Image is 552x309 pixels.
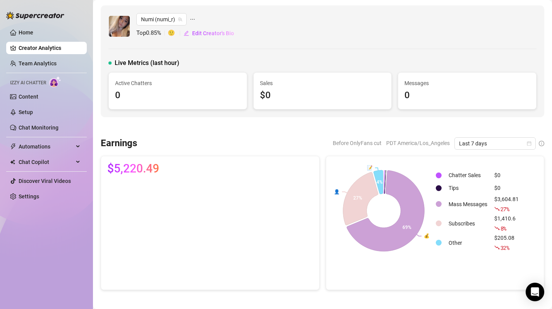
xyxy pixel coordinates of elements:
[190,13,195,26] span: ellipsis
[494,214,519,233] div: $1,410.6
[494,245,500,250] span: fall
[539,141,544,146] span: info-circle
[19,94,38,100] a: Content
[445,195,490,213] td: Mass Messages
[19,60,57,67] a: Team Analytics
[10,143,16,150] span: thunderbolt
[333,137,382,149] span: Before OnlyFans cut
[494,184,519,192] div: $0
[334,189,339,195] text: 👤
[260,79,385,87] span: Sales
[115,88,241,103] div: 0
[136,29,168,38] span: Top 0.85 %
[115,79,241,87] span: Active Chatters
[49,76,61,87] img: AI Chatter
[19,125,58,131] a: Chat Monitoring
[494,206,500,212] span: fall
[494,234,519,252] div: $205.08
[494,195,519,213] div: $3,604.81
[404,79,530,87] span: Messages
[6,12,64,19] img: logo-BBDzfeDw.svg
[107,162,159,175] span: $5,220.49
[192,30,234,36] span: Edit Creator's Bio
[445,169,490,181] td: Chatter Sales
[19,42,81,54] a: Creator Analytics
[527,141,531,146] span: calendar
[424,233,430,239] text: 💰
[526,283,544,301] div: Open Intercom Messenger
[10,79,46,87] span: Izzy AI Chatter
[19,156,74,168] span: Chat Copilot
[459,138,531,149] span: Last 7 days
[494,171,519,179] div: $0
[101,137,137,150] h3: Earnings
[445,214,490,233] td: Subscribes
[367,165,373,171] text: 📝
[19,109,33,115] a: Setup
[183,27,234,39] button: Edit Creator's Bio
[141,14,182,25] span: Numi (numi_r)
[445,182,490,194] td: Tips
[260,88,385,103] div: $0
[19,140,74,153] span: Automations
[494,225,500,231] span: fall
[445,234,490,252] td: Other
[386,137,450,149] span: PDT America/Los_Angeles
[500,225,506,232] span: 8 %
[19,193,39,200] a: Settings
[115,58,179,68] span: Live Metrics (last hour)
[10,159,15,165] img: Chat Copilot
[178,17,182,22] span: team
[19,178,71,184] a: Discover Viral Videos
[184,31,189,36] span: edit
[404,88,530,103] div: 0
[500,205,509,213] span: 27 %
[500,244,509,251] span: 32 %
[19,29,33,36] a: Home
[109,16,130,37] img: Numi
[168,29,183,38] span: 🙂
